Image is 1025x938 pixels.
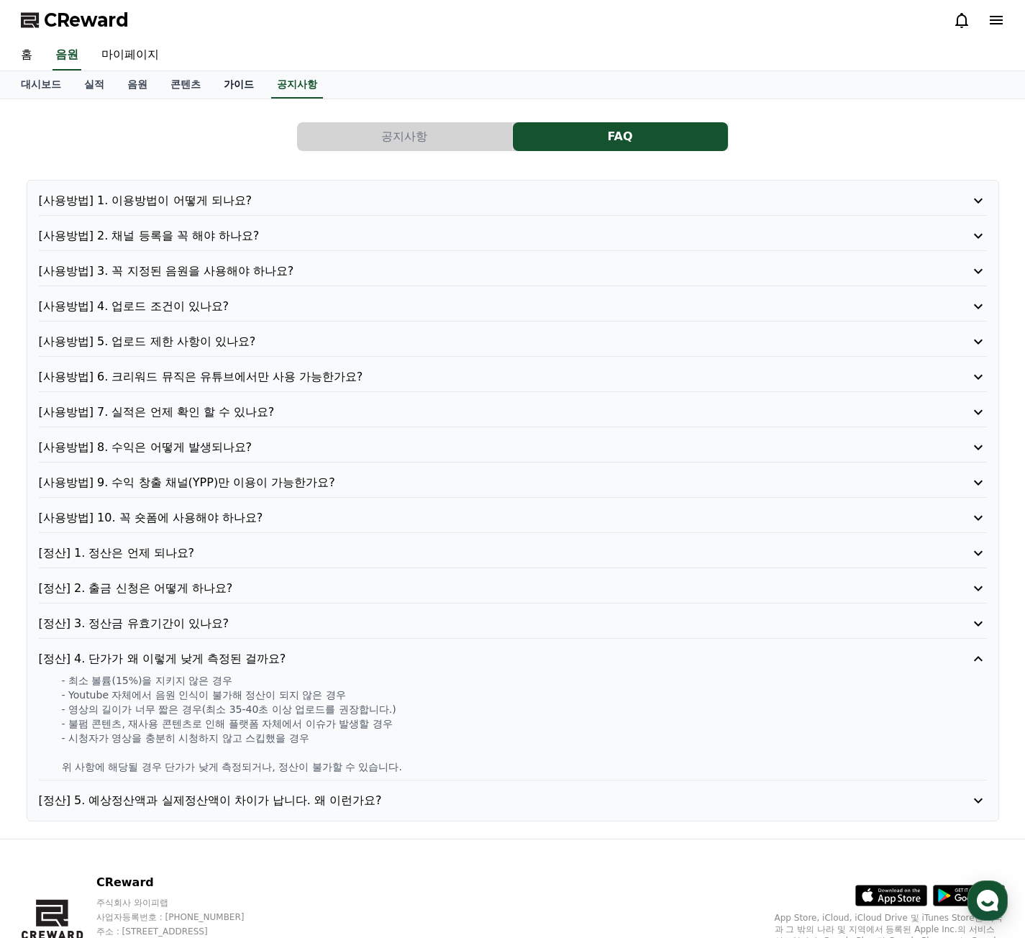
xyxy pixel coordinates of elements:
[39,192,911,209] p: [사용방법] 1. 이용방법이 어떻게 되나요?
[159,71,212,99] a: 콘텐츠
[271,71,323,99] a: 공지사항
[62,702,987,716] p: - 영상의 길이가 너무 짧은 경우(최소 35-40초 이상 업로드를 권장합니다.)
[96,911,272,923] p: 사업자등록번호 : [PHONE_NUMBER]
[39,792,987,809] button: [정산] 5. 예상정산액과 실제정산액이 차이가 납니다. 왜 이런가요?
[9,40,44,70] a: 홈
[39,368,911,386] p: [사용방법] 6. 크리워드 뮤직은 유튜브에서만 사용 가능한가요?
[39,580,987,597] button: [정산] 2. 출금 신청은 어떻게 하나요?
[45,478,54,489] span: 홈
[39,474,987,491] button: [사용방법] 9. 수익 창출 채널(YPP)만 이용이 가능한가요?
[39,545,987,562] button: [정산] 1. 정산은 언제 되나요?
[62,688,987,702] p: - Youtube 자체에서 음원 인식이 불가해 정산이 되지 않은 경우
[39,227,987,245] button: [사용방법] 2. 채널 등록을 꼭 해야 하나요?
[62,731,987,745] p: - 시청자가 영상을 충분히 시청하지 않고 스킵했을 경우
[39,298,911,315] p: [사용방법] 4. 업로드 조건이 있나요?
[297,122,513,151] a: 공지사항
[39,792,911,809] p: [정산] 5. 예상정산액과 실제정산액이 차이가 납니다. 왜 이런가요?
[96,926,272,937] p: 주소 : [STREET_ADDRESS]
[39,509,987,527] button: [사용방법] 10. 꼭 숏폼에 사용해야 하나요?
[21,9,129,32] a: CReward
[132,478,149,490] span: 대화
[53,40,81,70] a: 음원
[90,40,170,70] a: 마이페이지
[39,404,911,421] p: [사용방법] 7. 실적은 언제 확인 할 수 있나요?
[39,650,911,668] p: [정산] 4. 단가가 왜 이렇게 낮게 측정된 걸까요?
[73,71,116,99] a: 실적
[186,456,276,492] a: 설정
[513,122,728,151] button: FAQ
[39,404,987,421] button: [사용방법] 7. 실적은 언제 확인 할 수 있나요?
[62,673,987,688] p: - 최소 볼륨(15%)을 지키지 않은 경우
[39,263,911,280] p: [사용방법] 3. 꼭 지정된 음원을 사용해야 하나요?
[39,545,911,562] p: [정산] 1. 정산은 언제 되나요?
[222,478,240,489] span: 설정
[62,716,987,731] p: - 불펌 콘텐츠, 재사용 콘텐츠로 인해 플랫폼 자체에서 이슈가 발생할 경우
[39,474,911,491] p: [사용방법] 9. 수익 창출 채널(YPP)만 이용이 가능한가요?
[39,368,987,386] button: [사용방법] 6. 크리워드 뮤직은 유튜브에서만 사용 가능한가요?
[39,298,987,315] button: [사용방법] 4. 업로드 조건이 있나요?
[39,509,911,527] p: [사용방법] 10. 꼭 숏폼에 사용해야 하나요?
[44,9,129,32] span: CReward
[62,760,987,774] p: 위 사항에 해당될 경우 단가가 낮게 측정되거나, 정산이 불가할 수 있습니다.
[39,263,987,280] button: [사용방법] 3. 꼭 지정된 음원을 사용해야 하나요?
[39,580,911,597] p: [정산] 2. 출금 신청은 어떻게 하나요?
[96,874,272,891] p: CReward
[39,333,987,350] button: [사용방법] 5. 업로드 제한 사항이 있나요?
[96,897,272,909] p: 주식회사 와이피랩
[212,71,265,99] a: 가이드
[39,615,911,632] p: [정산] 3. 정산금 유효기간이 있나요?
[39,650,987,668] button: [정산] 4. 단가가 왜 이렇게 낮게 측정된 걸까요?
[116,71,159,99] a: 음원
[39,192,987,209] button: [사용방법] 1. 이용방법이 어떻게 되나요?
[39,439,911,456] p: [사용방법] 8. 수익은 어떻게 발생되나요?
[39,227,911,245] p: [사용방법] 2. 채널 등록을 꼭 해야 하나요?
[297,122,512,151] button: 공지사항
[9,71,73,99] a: 대시보드
[95,456,186,492] a: 대화
[39,615,987,632] button: [정산] 3. 정산금 유효기간이 있나요?
[39,333,911,350] p: [사용방법] 5. 업로드 제한 사항이 있나요?
[39,439,987,456] button: [사용방법] 8. 수익은 어떻게 발생되나요?
[4,456,95,492] a: 홈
